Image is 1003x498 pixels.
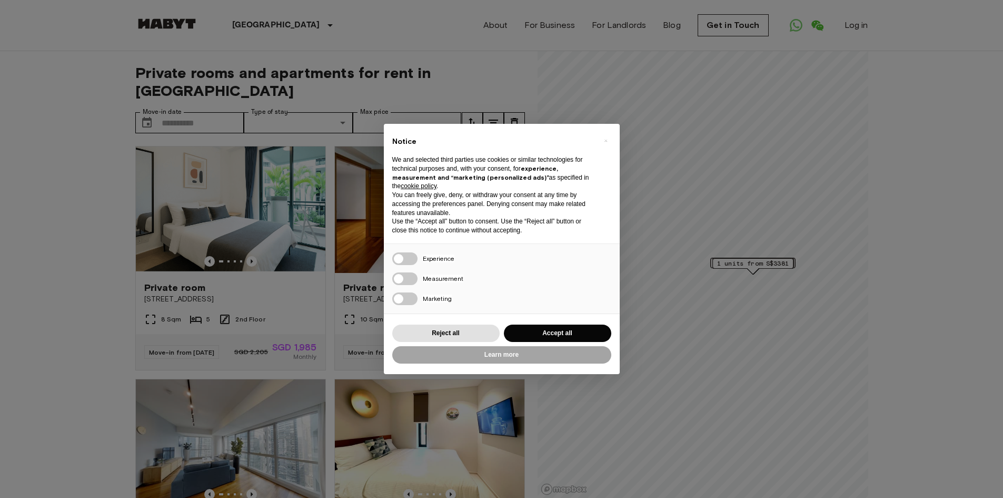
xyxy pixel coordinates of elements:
p: We and selected third parties use cookies or similar technologies for technical purposes and, wit... [392,155,594,191]
strong: experience, measurement and “marketing (personalized ads)” [392,164,558,181]
button: Reject all [392,325,500,342]
button: Close this notice [598,132,614,149]
span: Marketing [423,295,452,302]
h2: Notice [392,136,594,147]
span: Measurement [423,275,463,282]
span: × [604,134,608,147]
p: You can freely give, deny, or withdraw your consent at any time by accessing the preferences pane... [392,191,594,217]
p: Use the “Accept all” button to consent. Use the “Reject all” button or close this notice to conti... [392,217,594,235]
button: Learn more [392,346,611,364]
span: Experience [423,255,454,262]
button: Accept all [504,325,611,342]
a: cookie policy [401,182,436,190]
